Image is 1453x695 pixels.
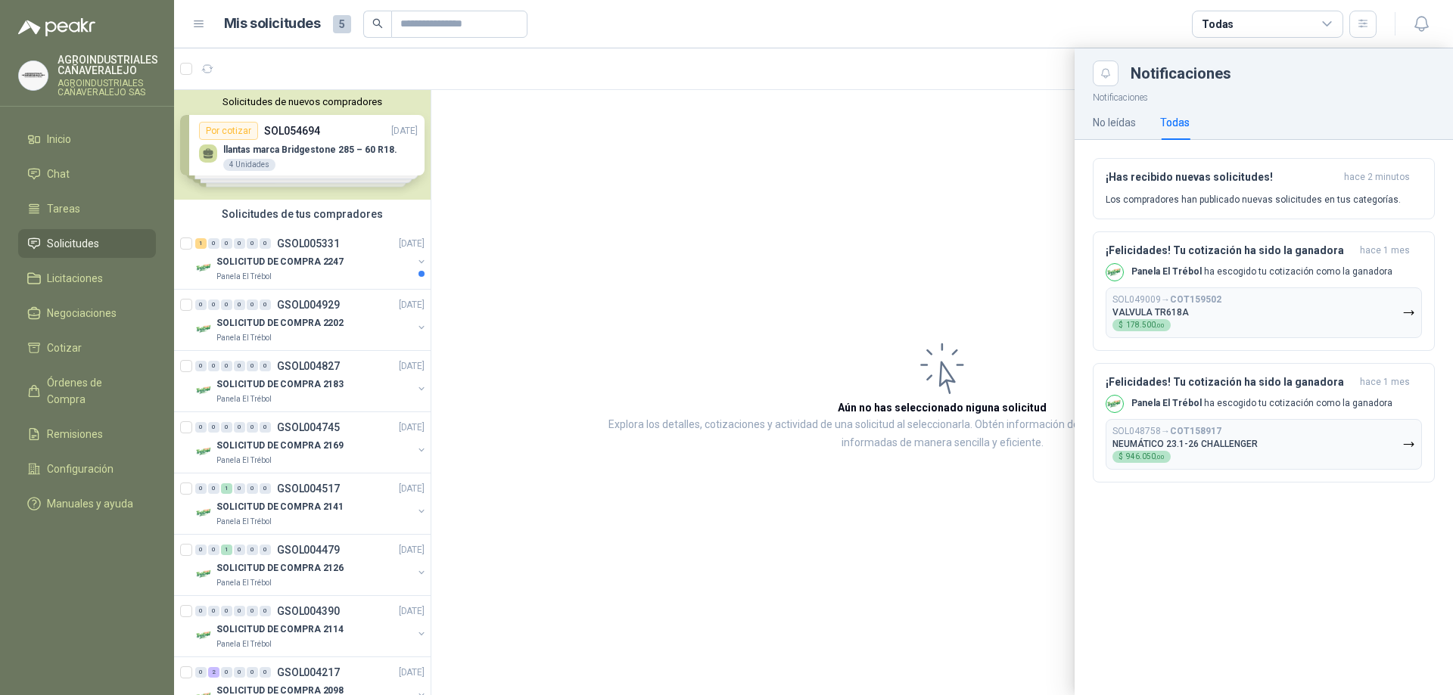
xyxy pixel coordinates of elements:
span: Tareas [47,200,80,217]
span: 946.050 [1126,453,1165,461]
p: SOL049009 → [1112,294,1221,306]
button: ¡Felicidades! Tu cotización ha sido la ganadorahace 1 mes Company LogoPanela El Trébol ha escogid... [1093,363,1435,482]
a: Inicio [18,125,156,154]
img: Company Logo [19,61,48,90]
span: Inicio [47,131,71,147]
span: search [372,18,383,29]
span: Órdenes de Compra [47,374,142,408]
div: $ [1112,451,1171,463]
a: Licitaciones [18,264,156,293]
button: SOL048758→COT158917NEUMÁTICO 23.1-26 CHALLENGER$946.050,00 [1106,419,1422,470]
a: Tareas [18,194,156,223]
span: ,00 [1156,454,1165,461]
b: COT159502 [1170,294,1221,305]
p: Notificaciones [1075,86,1453,105]
span: Remisiones [47,426,103,442]
b: Panela El Trébol [1131,266,1202,277]
span: ,00 [1156,322,1165,329]
img: Company Logo [1106,264,1123,281]
p: ha escogido tu cotización como la ganadora [1131,397,1392,410]
p: SOL048758 → [1112,426,1221,437]
img: Company Logo [1106,396,1123,412]
div: Todas [1160,114,1190,131]
span: Chat [47,166,70,182]
button: SOL049009→COT159502VALVULA TR618A$178.500,00 [1106,287,1422,338]
button: ¡Felicidades! Tu cotización ha sido la ganadorahace 1 mes Company LogoPanela El Trébol ha escogid... [1093,231,1435,351]
div: Notificaciones [1131,66,1435,81]
span: 5 [333,15,351,33]
p: ha escogido tu cotización como la ganadora [1131,265,1392,278]
a: Remisiones [18,420,156,448]
p: AGROINDUSTRIALES CAÑAVERALEJO [58,54,158,76]
span: hace 1 mes [1360,376,1410,389]
a: Negociaciones [18,299,156,327]
h1: Mis solicitudes [224,13,321,35]
h3: ¡Has recibido nuevas solicitudes! [1106,171,1338,184]
h3: ¡Felicidades! Tu cotización ha sido la ganadora [1106,244,1354,257]
a: Órdenes de Compra [18,368,156,414]
div: Todas [1202,16,1234,33]
p: AGROINDUSTRIALES CAÑAVERALEJO SAS [58,79,158,97]
span: hace 1 mes [1360,244,1410,257]
b: COT158917 [1170,426,1221,436]
p: VALVULA TR618A [1112,307,1189,318]
button: Close [1093,61,1119,86]
p: Los compradores han publicado nuevas solicitudes en tus categorías. [1106,193,1401,206]
span: Licitaciones [47,270,103,287]
div: $ [1112,319,1171,331]
span: Negociaciones [47,305,117,321]
div: No leídas [1093,114,1136,131]
span: Cotizar [47,340,82,356]
p: NEUMÁTICO 23.1-26 CHALLENGER [1112,439,1258,449]
span: Configuración [47,461,114,477]
a: Configuración [18,455,156,483]
span: hace 2 minutos [1344,171,1410,184]
a: Chat [18,160,156,188]
h3: ¡Felicidades! Tu cotización ha sido la ganadora [1106,376,1354,389]
img: Logo peakr [18,18,95,36]
button: ¡Has recibido nuevas solicitudes!hace 2 minutos Los compradores han publicado nuevas solicitudes ... [1093,158,1435,219]
a: Cotizar [18,334,156,362]
a: Manuales y ayuda [18,489,156,518]
b: Panela El Trébol [1131,398,1202,408]
span: 178.500 [1126,321,1165,329]
span: Solicitudes [47,235,99,252]
a: Solicitudes [18,229,156,258]
span: Manuales y ayuda [47,495,133,512]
